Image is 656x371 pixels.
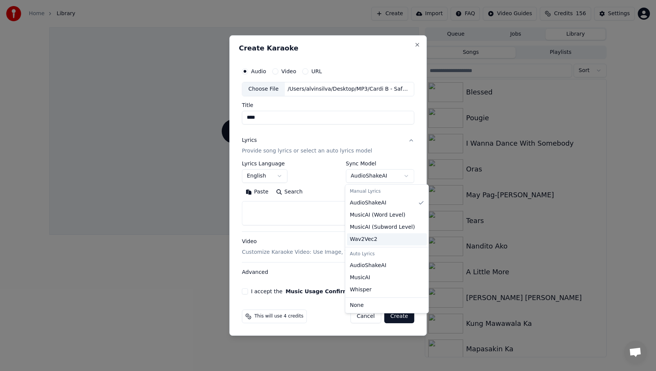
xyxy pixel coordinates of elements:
[350,302,364,309] span: None
[350,274,371,281] span: MusicAI
[347,249,427,259] div: Auto Lyrics
[350,236,377,243] span: Wav2Vec2
[350,199,386,207] span: AudioShakeAI
[350,286,372,294] span: Whisper
[350,262,386,269] span: AudioShakeAI
[350,211,405,219] span: MusicAI ( Word Level )
[347,186,427,197] div: Manual Lyrics
[350,223,415,231] span: MusicAI ( Subword Level )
